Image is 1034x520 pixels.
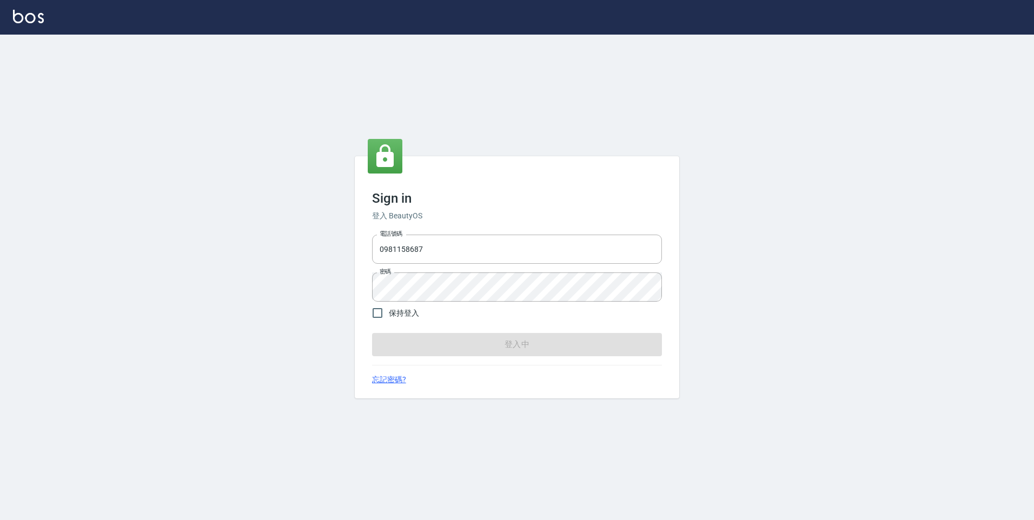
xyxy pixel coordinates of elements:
img: Logo [13,10,44,23]
h3: Sign in [372,191,662,206]
span: 保持登入 [389,308,419,319]
a: 忘記密碼? [372,374,406,385]
h6: 登入 BeautyOS [372,210,662,222]
label: 電話號碼 [380,230,402,238]
label: 密碼 [380,268,391,276]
